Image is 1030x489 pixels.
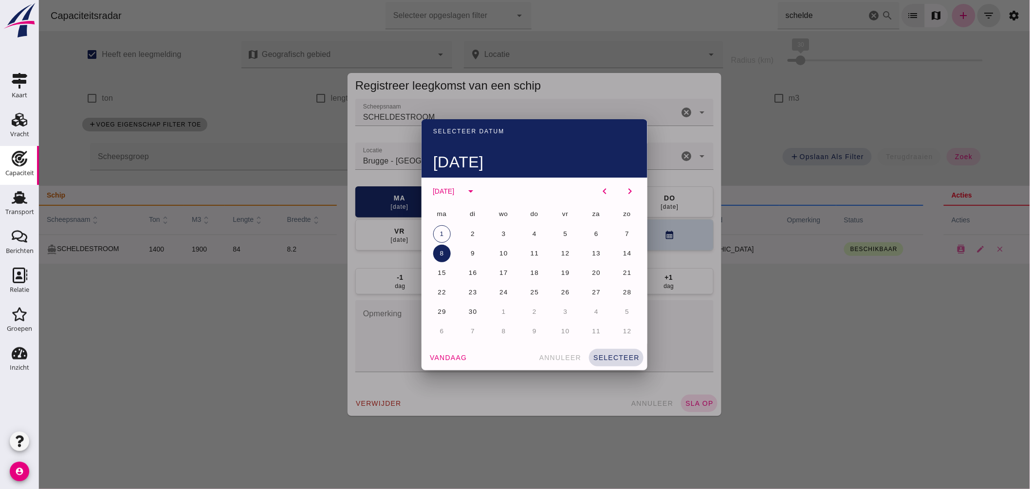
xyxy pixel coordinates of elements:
span: 8 [401,250,405,257]
span: selecteer [554,354,601,362]
i: arrow_drop_down [426,185,438,197]
div: Transport [5,209,34,215]
span: 4 [555,308,560,315]
span: 29 [398,308,407,315]
span: 24 [460,289,469,296]
span: 19 [522,269,531,276]
span: 3 [524,308,529,315]
button: 14 [579,245,597,262]
span: 1 [462,308,467,315]
button: 6 [394,323,412,340]
span: 23 [429,289,439,296]
button: 16 [425,264,442,282]
button: 30 [425,303,442,321]
span: 28 [584,289,593,296]
button: annuleer [496,349,547,366]
button: 25 [487,284,504,301]
div: vr [516,205,536,224]
button: 1 [456,303,474,321]
span: 1 [401,230,405,237]
span: 25 [491,289,500,296]
span: 12 [584,327,593,335]
span: 26 [522,289,531,296]
button: 27 [549,284,566,301]
button: 15 [394,264,412,282]
button: 13 [549,245,566,262]
button: 12 [517,245,535,262]
button: 9 [425,245,442,262]
button: 5 [579,303,597,321]
button: 17 [456,264,474,282]
button: 24 [456,284,474,301]
div: Berichten [6,248,34,254]
span: 4 [493,230,498,237]
button: 20 [549,264,566,282]
button: 2 [487,303,504,321]
span: 7 [431,327,436,335]
button: 7 [425,323,442,340]
span: 3 [462,230,467,237]
button: 19 [517,264,535,282]
span: 22 [398,289,407,296]
span: 20 [552,269,562,276]
button: selecteer [550,349,605,366]
button: 11 [549,323,566,340]
button: 28 [579,284,597,301]
button: 10 [517,323,535,340]
button: 21 [579,264,597,282]
div: di [424,205,443,224]
button: 9 [487,323,504,340]
span: 6 [555,230,560,237]
span: 7 [586,230,590,237]
i: chevron_left [560,185,571,197]
button: 10 [456,245,474,262]
span: 27 [552,289,562,296]
button: 3 [517,303,535,321]
button: vandaag [386,349,432,366]
button: 26 [517,284,535,301]
button: 22 [394,284,412,301]
div: Selecteer datum [394,127,465,136]
span: 6 [401,327,405,335]
div: Vracht [10,131,29,137]
div: Relatie [10,287,29,293]
i: chevron_right [585,185,597,197]
div: Capaciteit [5,170,34,176]
div: do [486,205,505,224]
span: 16 [429,269,439,276]
div: Groepen [7,326,32,332]
span: 10 [522,327,531,335]
span: 30 [429,308,439,315]
span: 13 [552,250,562,257]
button: 1 [394,225,412,243]
span: 2 [431,230,436,237]
button: 29 [394,303,412,321]
div: ma [393,205,413,224]
div: [DATE] [394,152,603,172]
button: 8 [456,323,474,340]
button: 4 [487,225,504,243]
span: 2 [493,308,498,315]
button: 8 [394,245,412,262]
span: 10 [460,250,469,257]
span: [DATE] [393,187,415,195]
div: zo [578,205,598,224]
button: [DATE] [386,182,423,200]
span: 5 [586,308,590,315]
button: 3 [456,225,474,243]
button: 5 [517,225,535,243]
span: 9 [493,327,498,335]
span: 11 [491,250,500,257]
i: account_circle [10,462,29,481]
div: wo [455,205,475,224]
span: 14 [584,250,593,257]
span: vandaag [390,354,428,362]
button: 7 [579,225,597,243]
span: 8 [462,327,467,335]
span: 5 [524,230,529,237]
button: 12 [579,323,597,340]
span: 21 [584,269,593,276]
span: 11 [552,327,562,335]
button: 2 [425,225,442,243]
span: 9 [431,250,436,257]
